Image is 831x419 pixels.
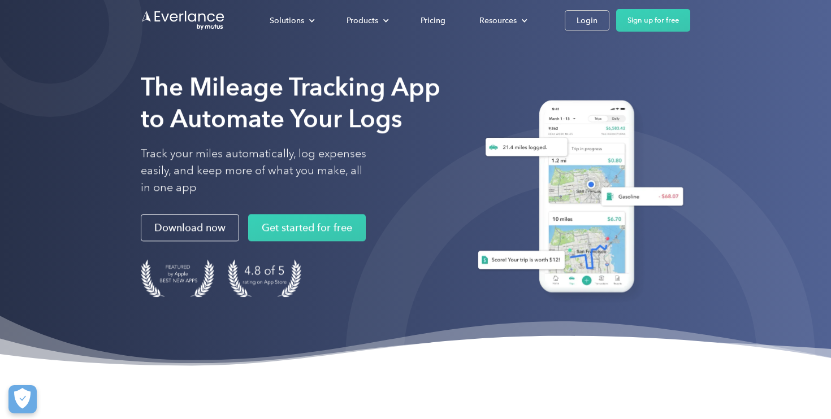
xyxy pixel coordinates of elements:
strong: The Mileage Tracking App to Automate Your Logs [141,72,440,133]
a: Sign up for free [616,9,690,32]
a: Get started for free [248,214,366,241]
div: Products [347,14,378,28]
div: Pricing [421,14,445,28]
a: Pricing [409,11,457,30]
div: Resources [479,14,517,28]
img: Everlance, mileage tracker app, expense tracking app [464,91,690,305]
p: Track your miles automatically, log expenses easily, and keep more of what you make, all in one app [141,145,367,196]
a: Login [565,10,609,31]
a: Go to homepage [141,10,226,31]
button: Cookies Settings [8,385,37,413]
img: Badge for Featured by Apple Best New Apps [141,259,214,297]
div: Solutions [258,11,324,30]
a: Download now [141,214,239,241]
div: Solutions [270,14,304,28]
div: Login [577,14,598,28]
div: Resources [468,11,536,30]
div: Products [335,11,398,30]
img: 4.9 out of 5 stars on the app store [228,259,301,297]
